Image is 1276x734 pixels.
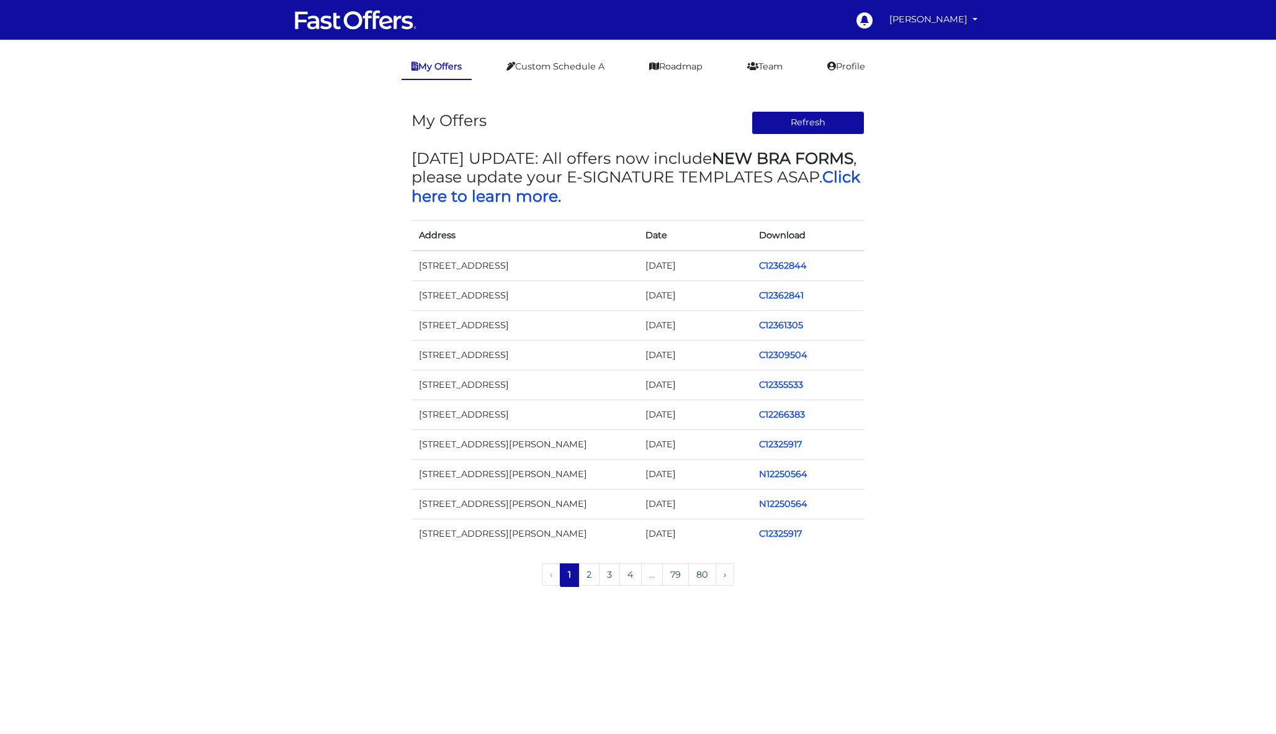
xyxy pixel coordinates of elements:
a: [PERSON_NAME] [884,7,982,32]
a: C12362841 [759,290,804,301]
td: [DATE] [638,280,752,310]
th: Address [411,220,638,251]
td: [STREET_ADDRESS] [411,370,638,400]
td: [DATE] [638,340,752,370]
th: Download [752,220,865,251]
td: [DATE] [638,460,752,490]
a: N12250564 [759,498,807,509]
td: [DATE] [638,310,752,340]
td: [DATE] [638,519,752,549]
a: Next » [716,563,734,586]
a: 4 [619,563,642,586]
a: 3 [599,563,620,586]
li: « Previous [542,563,560,587]
h3: My Offers [411,111,487,130]
a: 80 [688,563,716,586]
th: Date [638,220,752,251]
td: [STREET_ADDRESS] [411,280,638,310]
td: [STREET_ADDRESS] [411,251,638,281]
a: 79 [662,563,689,586]
strong: NEW BRA FORMS [712,149,853,168]
span: 1 [560,563,579,586]
td: [DATE] [638,251,752,281]
td: [DATE] [638,400,752,430]
a: My Offers [402,55,472,80]
td: [STREET_ADDRESS] [411,400,638,430]
a: C12266383 [759,409,805,420]
td: [STREET_ADDRESS] [411,310,638,340]
h3: [DATE] UPDATE: All offers now include , please update your E-SIGNATURE TEMPLATES ASAP. [411,149,865,205]
a: C12355533 [759,379,803,390]
td: [STREET_ADDRESS][PERSON_NAME] [411,430,638,460]
a: C12325917 [759,528,802,539]
a: Profile [817,55,875,79]
a: C12361305 [759,320,803,331]
a: C12309504 [759,349,807,360]
td: [DATE] [638,370,752,400]
td: [STREET_ADDRESS][PERSON_NAME] [411,519,638,549]
a: C12325917 [759,439,802,450]
td: [STREET_ADDRESS][PERSON_NAME] [411,460,638,490]
a: Custom Schedule A [496,55,614,79]
button: Refresh [752,111,865,135]
a: Roadmap [639,55,712,79]
a: N12250564 [759,468,807,480]
a: 2 [578,563,600,586]
a: Team [737,55,793,79]
td: [DATE] [638,430,752,460]
a: Click here to learn more. [411,168,860,205]
td: [STREET_ADDRESS] [411,340,638,370]
td: [STREET_ADDRESS][PERSON_NAME] [411,490,638,519]
td: [DATE] [638,490,752,519]
a: C12362844 [759,260,807,271]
